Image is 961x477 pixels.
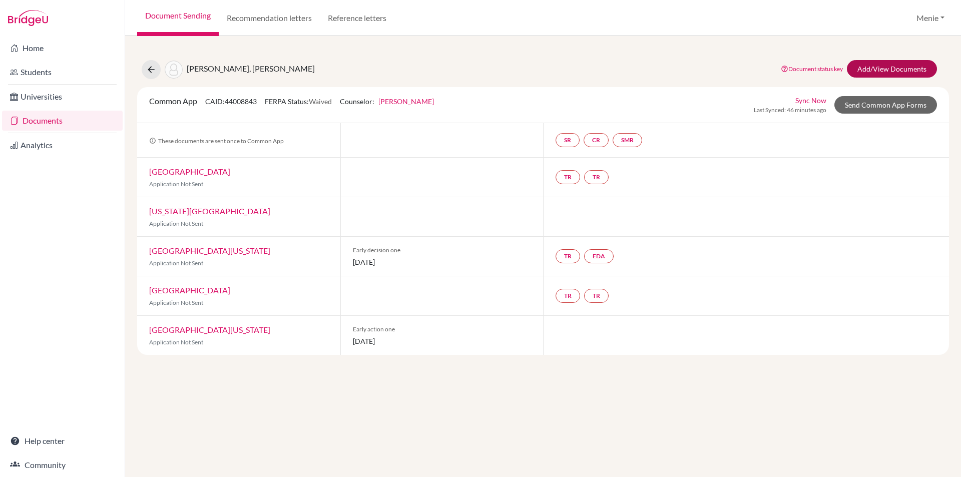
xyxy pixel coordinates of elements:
a: Help center [2,431,123,451]
span: Waived [309,97,332,106]
a: [GEOGRAPHIC_DATA] [149,285,230,295]
img: Bridge-U [8,10,48,26]
span: [DATE] [353,257,532,267]
a: TR [556,170,580,184]
span: Early action one [353,325,532,334]
a: CR [584,133,609,147]
a: [GEOGRAPHIC_DATA] [149,167,230,176]
span: Application Not Sent [149,259,203,267]
a: [GEOGRAPHIC_DATA][US_STATE] [149,246,270,255]
a: Students [2,62,123,82]
span: Application Not Sent [149,299,203,306]
span: Early decision one [353,246,532,255]
span: Common App [149,96,197,106]
a: SR [556,133,580,147]
span: CAID: 44008843 [205,97,257,106]
a: [US_STATE][GEOGRAPHIC_DATA] [149,206,270,216]
a: [GEOGRAPHIC_DATA][US_STATE] [149,325,270,334]
span: Last Synced: 46 minutes ago [754,106,826,115]
a: Documents [2,111,123,131]
span: Application Not Sent [149,180,203,188]
a: TR [584,289,609,303]
a: TR [584,170,609,184]
a: TR [556,289,580,303]
a: EDA [584,249,614,263]
a: Document status key [781,65,843,73]
span: These documents are sent once to Common App [149,137,284,145]
a: Send Common App Forms [834,96,937,114]
a: [PERSON_NAME] [378,97,434,106]
span: Application Not Sent [149,338,203,346]
span: [DATE] [353,336,532,346]
a: Community [2,455,123,475]
span: [PERSON_NAME], [PERSON_NAME] [187,64,315,73]
a: Universities [2,87,123,107]
a: TR [556,249,580,263]
span: Counselor: [340,97,434,106]
a: Add/View Documents [847,60,937,78]
a: Analytics [2,135,123,155]
a: SMR [613,133,642,147]
span: Application Not Sent [149,220,203,227]
a: Sync Now [795,95,826,106]
a: Home [2,38,123,58]
span: FERPA Status: [265,97,332,106]
button: Menie [912,9,949,28]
